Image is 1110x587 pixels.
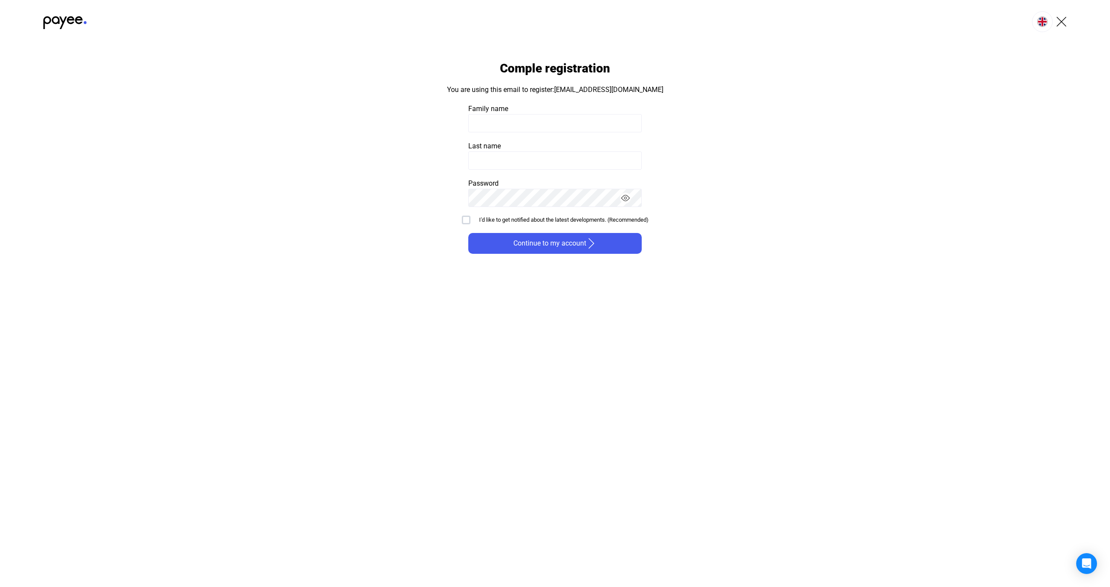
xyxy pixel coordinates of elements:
span: Continue to my account [513,238,586,249]
div: I'd like to get notified about the latest developments. (Recommended) [479,216,649,224]
h1: Comple registration [500,61,610,76]
img: eyes-on.svg [621,193,630,203]
img: arrow-right-white [586,238,597,249]
span: Family name [468,105,508,113]
strong: [EMAIL_ADDRESS][DOMAIN_NAME] [554,85,663,94]
div: You are using this email to register: [447,85,663,95]
button: Continue to my accountarrow-right-white [468,233,642,254]
div: Open Intercom Messenger [1076,553,1097,574]
button: EN [1032,11,1053,32]
img: X [1056,16,1067,27]
span: Last name [468,142,501,150]
span: Password [468,179,499,187]
img: EN [1037,16,1048,27]
img: black-payee-blue-dot.svg [43,11,87,29]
